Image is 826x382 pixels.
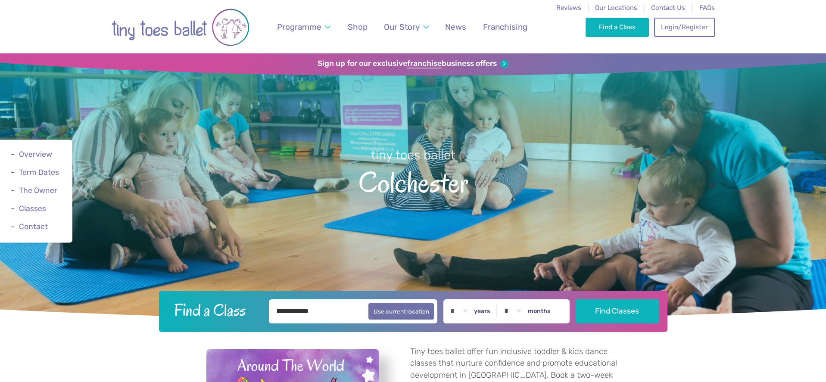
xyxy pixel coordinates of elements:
[371,148,455,162] small: tiny toes ballet
[556,4,581,12] a: Reviews
[273,17,334,37] a: Programme
[483,22,527,32] span: Franchising
[586,18,649,37] a: Find a Class
[380,17,433,37] a: Our Story
[348,22,368,32] span: Shop
[474,307,490,315] label: years
[651,4,685,12] a: Contact Us
[19,223,48,231] a: Contact
[343,17,371,37] a: Shop
[445,22,466,32] span: News
[167,299,263,321] h2: Find a Class
[19,150,52,158] a: Overview
[15,164,811,199] span: Colchester
[277,22,321,32] span: Programme
[368,303,434,320] button: Use current location
[699,4,715,12] a: FAQs
[407,59,442,68] strong: franchise
[654,18,714,37] a: Login/Register
[19,186,57,195] a: The Owner
[576,299,659,323] button: Find Classes
[318,59,508,68] a: Sign up for our exclusivefranchisebusiness offers
[384,22,420,32] span: Our Story
[479,17,531,37] a: Franchising
[441,17,471,37] a: News
[112,6,249,49] img: tiny toes ballet
[19,205,46,213] a: Classes
[19,168,59,177] a: Term Dates
[595,4,637,12] a: Our Locations
[528,307,551,315] label: months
